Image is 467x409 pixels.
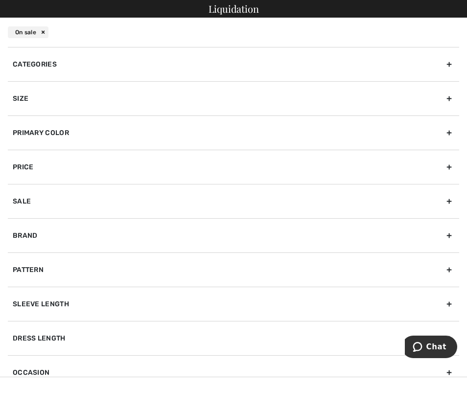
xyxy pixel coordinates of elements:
[8,184,459,218] div: Sale
[8,252,459,287] div: Pattern
[8,26,48,38] div: On sale
[8,115,459,150] div: Primary Color
[8,321,459,355] div: Dress Length
[8,81,459,115] div: Size
[8,218,459,252] div: Brand
[8,287,459,321] div: Sleeve length
[8,150,459,184] div: Price
[8,47,459,81] div: Categories
[405,336,457,360] iframe: Opens a widget where you can chat to one of our agents
[8,355,459,389] div: Occasion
